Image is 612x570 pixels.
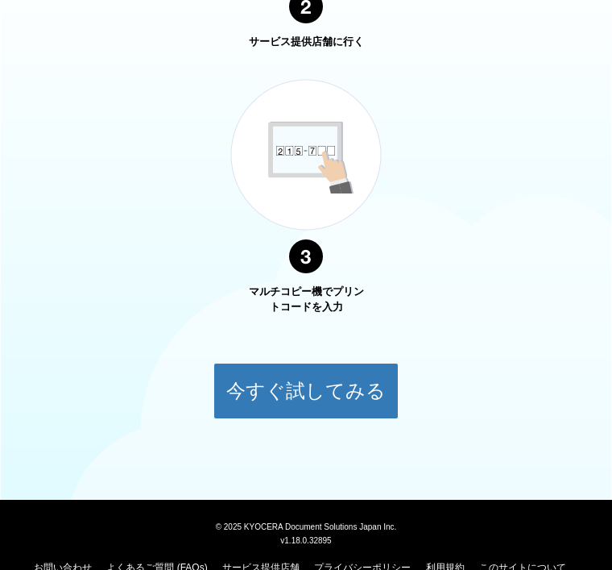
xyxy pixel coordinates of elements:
[213,363,399,419] button: 今すぐ試してみる
[246,285,366,314] p: マルチコピー機でプリントコードを入力
[216,521,397,531] span: © 2025 KYOCERA Document Solutions Japan Inc.
[246,35,366,50] p: サービス提供店舗に行く
[280,535,331,545] span: v1.18.0.32895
